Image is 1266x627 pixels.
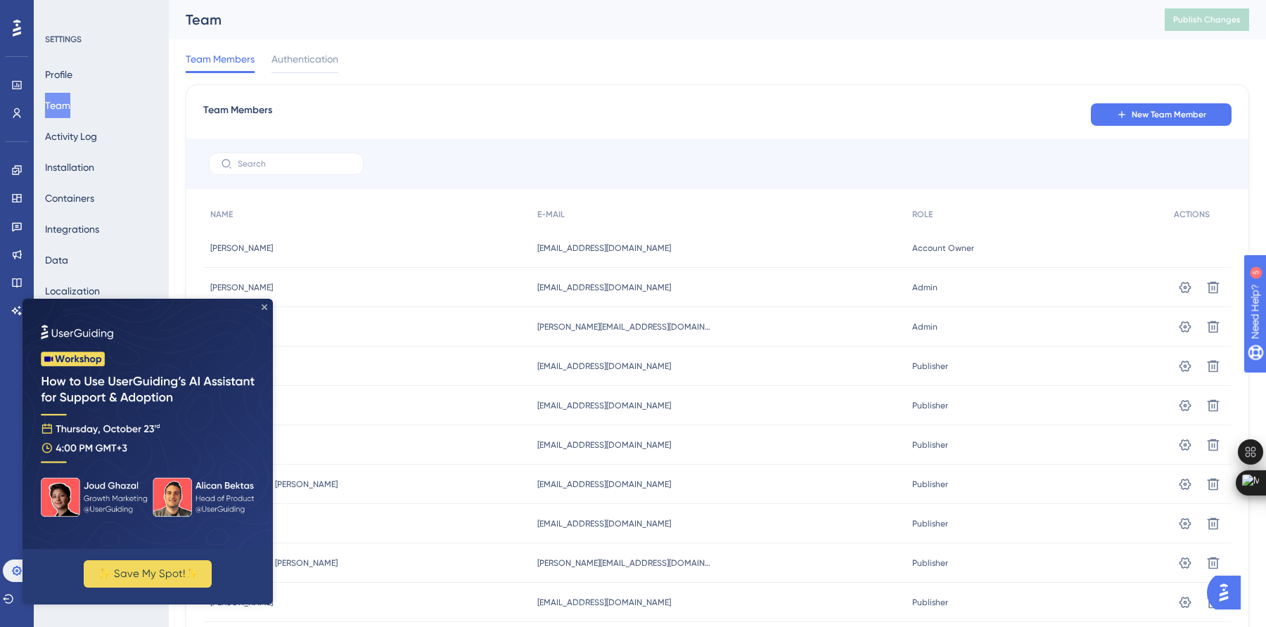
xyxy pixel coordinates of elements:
span: Publish Changes [1173,14,1241,25]
button: Publish Changes [1165,8,1249,31]
span: [EMAIL_ADDRESS][DOMAIN_NAME] [537,597,671,608]
span: [PERSON_NAME] [PERSON_NAME] [210,479,338,490]
span: [EMAIL_ADDRESS][DOMAIN_NAME] [537,243,671,254]
span: Publisher [912,479,948,490]
div: 5 [98,7,102,18]
button: Containers [45,186,94,211]
span: Publisher [912,557,948,569]
span: Team Members [203,102,272,127]
span: [PERSON_NAME] [210,243,273,254]
button: Integrations [45,216,99,242]
span: [PERSON_NAME][EMAIL_ADDRESS][DOMAIN_NAME] [537,321,713,332]
button: Data [45,247,68,273]
button: New Team Member [1091,103,1232,126]
button: Installation [45,155,94,180]
span: Authentication [271,51,338,67]
span: [EMAIL_ADDRESS][DOMAIN_NAME] [537,479,671,490]
span: [EMAIL_ADDRESS][DOMAIN_NAME] [537,361,671,372]
span: [PERSON_NAME] [210,282,273,293]
span: NAME [210,209,233,220]
span: Account Owner [912,243,974,254]
span: Team Members [186,51,255,67]
span: [EMAIL_ADDRESS][DOMAIN_NAME] [537,282,671,293]
input: Search [238,159,352,169]
iframe: UserGuiding AI Assistant Launcher [1207,571,1249,614]
span: Admin [912,321,938,332]
button: Activity Log [45,124,97,149]
span: New Team Member [1132,109,1206,120]
div: SETTINGS [45,34,159,45]
button: ✨ Save My Spot!✨ [61,261,189,289]
span: Admin [912,282,938,293]
div: Team [186,10,1130,30]
span: [PERSON_NAME] [PERSON_NAME] [210,557,338,569]
span: Need Help? [33,4,88,20]
span: Publisher [912,400,948,411]
span: [EMAIL_ADDRESS][DOMAIN_NAME] [537,439,671,451]
div: Close Preview [239,6,245,11]
span: Publisher [912,439,948,451]
span: E-MAIL [537,209,565,220]
button: Localization [45,278,100,304]
button: Team [45,93,70,118]
span: [EMAIL_ADDRESS][DOMAIN_NAME] [537,518,671,529]
span: Publisher [912,597,948,608]
span: [PERSON_NAME][EMAIL_ADDRESS][DOMAIN_NAME] [537,557,713,569]
span: ROLE [912,209,933,220]
span: Publisher [912,361,948,372]
span: [EMAIL_ADDRESS][DOMAIN_NAME] [537,400,671,411]
span: ACTIONS [1174,209,1210,220]
span: Publisher [912,518,948,529]
button: Profile [45,62,72,87]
